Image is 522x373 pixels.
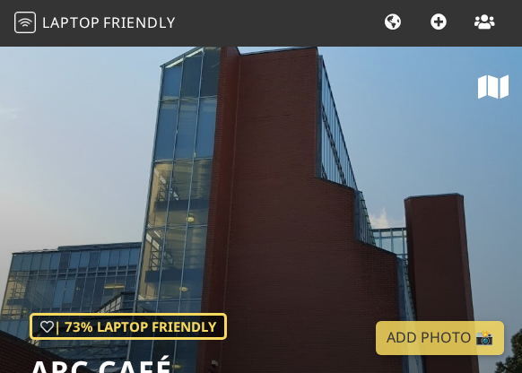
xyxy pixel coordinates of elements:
span: Laptop [42,13,100,32]
a: LaptopFriendly LaptopFriendly [14,8,176,39]
span: Friendly [103,13,175,32]
img: LaptopFriendly [14,12,36,33]
div: | 73% Laptop Friendly [30,313,227,340]
a: Add Photo 📸 [376,321,504,355]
